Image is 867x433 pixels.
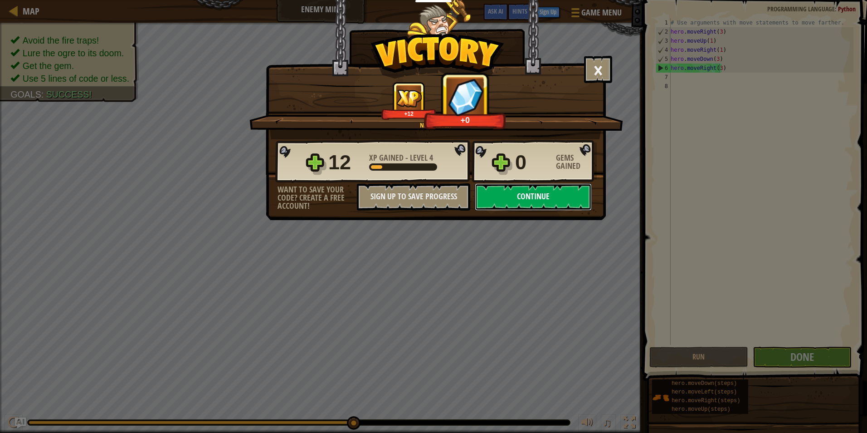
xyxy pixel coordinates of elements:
div: +12 [383,110,434,117]
div: - [369,154,433,162]
img: XP Gained [396,89,422,107]
div: Want to save your code? Create a free account! [278,186,357,210]
div: 0 [515,148,550,177]
button: Sign Up to Save Progress [357,183,470,211]
span: XP Gained [369,152,405,163]
button: Continue [475,183,592,211]
img: Gems Gained [446,77,484,118]
div: Gems Gained [556,154,597,170]
div: Nice moves! [292,121,579,130]
button: × [584,56,612,83]
div: 12 [328,148,364,177]
span: Level [408,152,429,163]
img: Victory [370,34,504,79]
div: +0 [427,115,504,125]
span: 4 [429,152,433,163]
